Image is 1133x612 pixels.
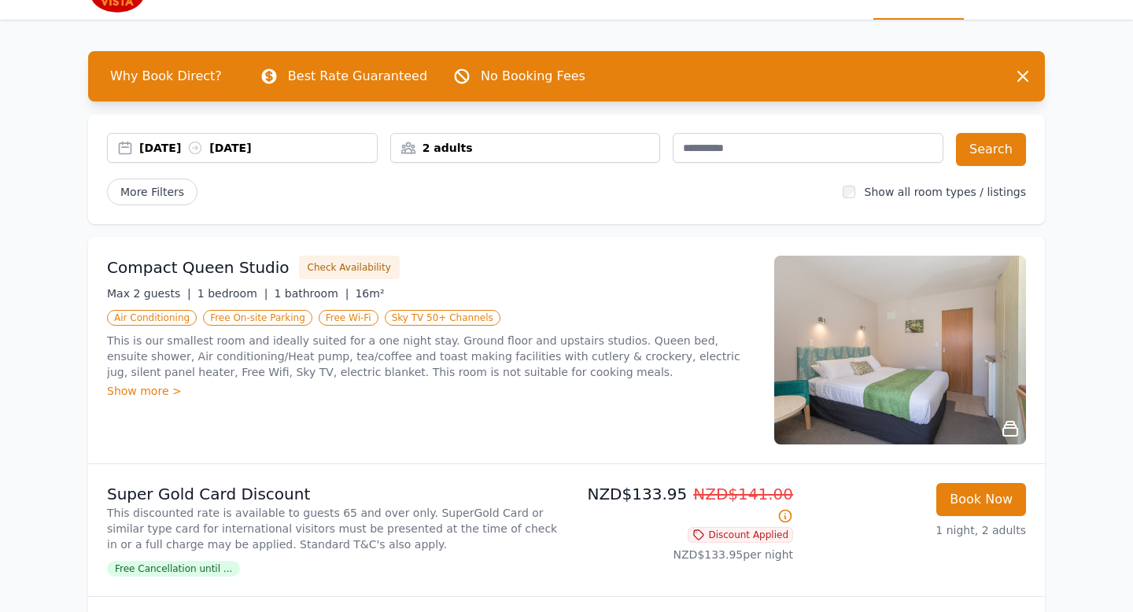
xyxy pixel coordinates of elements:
button: Search [956,133,1026,166]
span: 1 bathroom | [274,287,349,300]
p: NZD$133.95 per night [573,547,793,562]
p: NZD$133.95 [573,483,793,527]
span: Max 2 guests | [107,287,191,300]
span: NZD$141.00 [693,485,793,503]
h3: Compact Queen Studio [107,256,290,278]
span: 1 bedroom | [197,287,268,300]
p: 1 night, 2 adults [806,522,1026,538]
p: Super Gold Card Discount [107,483,560,505]
div: 2 adults [391,140,660,156]
p: Best Rate Guaranteed [288,67,427,86]
span: Free On-site Parking [203,310,312,326]
button: Check Availability [299,256,400,279]
p: This discounted rate is available to guests 65 and over only. SuperGold Card or similar type card... [107,505,560,552]
div: Show more > [107,383,755,399]
button: Book Now [936,483,1026,516]
span: Sky TV 50+ Channels [385,310,500,326]
label: Show all room types / listings [865,186,1026,198]
span: Why Book Direct? [98,61,234,92]
p: No Booking Fees [481,67,585,86]
span: Discount Applied [688,527,793,543]
span: Free Cancellation until ... [107,561,240,577]
span: 16m² [355,287,384,300]
p: This is our smallest room and ideally suited for a one night stay. Ground floor and upstairs stud... [107,333,755,380]
span: Air Conditioning [107,310,197,326]
div: [DATE] [DATE] [139,140,377,156]
span: Free Wi-Fi [319,310,378,326]
span: More Filters [107,179,197,205]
